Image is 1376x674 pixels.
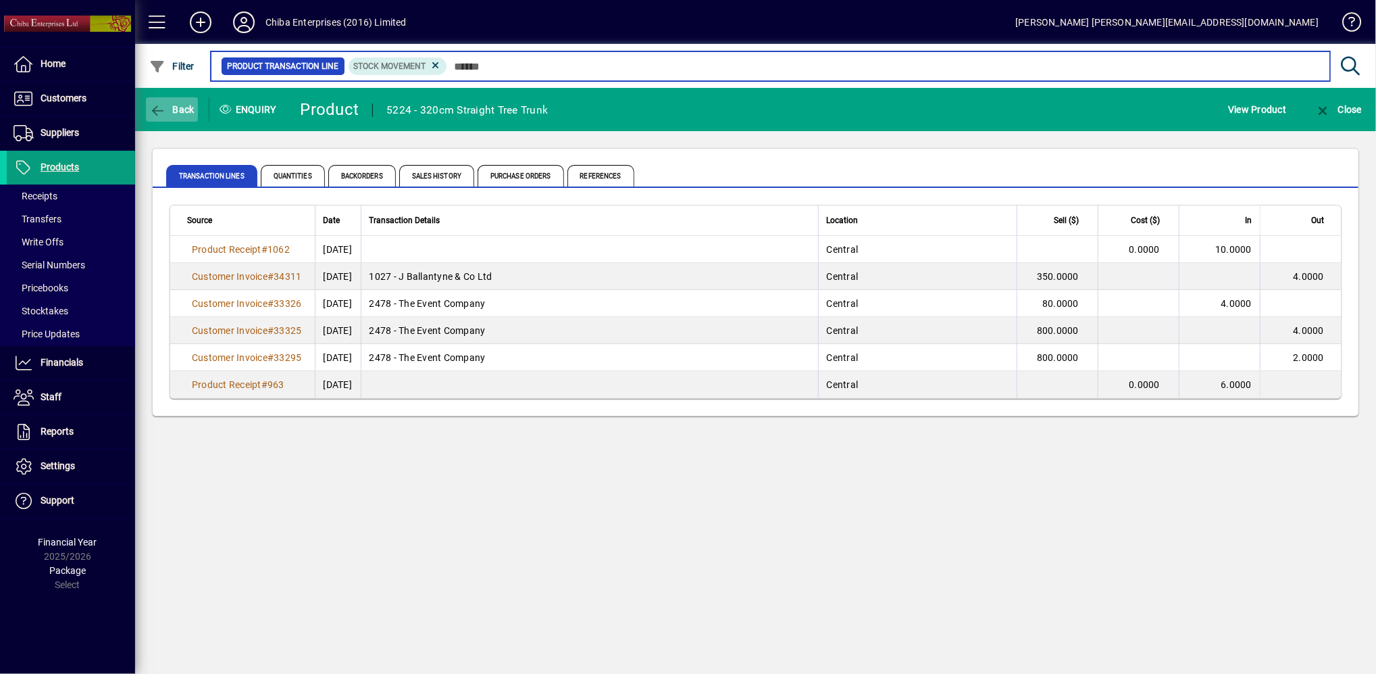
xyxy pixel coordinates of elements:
span: 2.0000 [1294,352,1325,363]
button: Filter [146,54,198,78]
span: Home [41,58,66,69]
td: [DATE] [315,371,361,398]
span: # [267,271,274,282]
a: Suppliers [7,116,135,150]
span: Date [324,213,340,228]
a: Settings [7,450,135,483]
td: 2478 - The Event Company [361,317,818,344]
span: 33325 [274,325,301,336]
span: # [261,244,267,255]
a: Financials [7,346,135,380]
button: Profile [222,10,265,34]
span: In [1245,213,1252,228]
a: Product Receipt#963 [187,377,289,392]
span: Transaction Lines [166,165,257,187]
div: 5224 - 320cm Straight Tree Trunk [386,99,548,121]
span: Sell ($) [1054,213,1079,228]
span: 33326 [274,298,301,309]
button: View Product [1225,97,1290,122]
span: 1062 [267,244,290,255]
span: # [261,379,267,390]
button: Back [146,97,198,122]
span: 963 [267,379,284,390]
span: Purchase Orders [478,165,564,187]
span: Financial Year [39,537,97,548]
td: [DATE] [315,236,361,263]
span: 33295 [274,352,301,363]
span: Price Updates [14,329,80,339]
td: 800.0000 [1017,344,1098,371]
td: [DATE] [315,290,361,317]
span: Financials [41,357,83,368]
td: 800.0000 [1017,317,1098,344]
a: Customer Invoice#33325 [187,323,307,338]
span: Serial Numbers [14,260,85,270]
span: 4.0000 [1221,298,1252,309]
span: # [267,352,274,363]
td: 80.0000 [1017,290,1098,317]
span: Customer Invoice [192,298,267,309]
span: Central [827,379,859,390]
div: Product [301,99,359,120]
a: Reports [7,415,135,449]
span: Reports [41,426,74,437]
span: Quantities [261,165,325,187]
span: 4.0000 [1294,325,1325,336]
a: Customers [7,82,135,116]
span: Receipts [14,191,57,201]
a: Support [7,484,135,518]
span: Product Transaction Line [227,59,339,73]
span: Source [187,213,212,228]
span: Central [827,271,859,282]
a: Price Updates [7,322,135,345]
div: Location [827,213,1009,228]
a: Customer Invoice#34311 [187,269,307,284]
a: Customer Invoice#33326 [187,296,307,311]
span: Close [1315,104,1362,115]
div: Enquiry [209,99,290,120]
span: Settings [41,460,75,471]
a: Stocktakes [7,299,135,322]
div: Source [187,213,307,228]
span: Pricebooks [14,283,68,293]
span: Location [827,213,859,228]
span: 10.0000 [1215,244,1252,255]
a: Home [7,47,135,81]
span: Staff [41,391,61,402]
span: Support [41,495,74,506]
app-page-header-button: Close enquiry [1300,97,1376,122]
div: Sell ($) [1025,213,1091,228]
span: View Product [1228,99,1286,120]
span: Central [827,298,859,309]
span: Stock movement [354,62,426,71]
span: Customer Invoice [192,352,267,363]
span: Central [827,352,859,363]
span: 6.0000 [1221,379,1252,390]
span: Customers [41,93,86,103]
a: Write Offs [7,231,135,254]
span: Transfers [14,214,61,224]
button: Close [1311,97,1365,122]
span: Stocktakes [14,306,68,316]
span: References [567,165,634,187]
app-page-header-button: Back [135,97,209,122]
div: Chiba Enterprises (2016) Limited [265,11,407,33]
a: Pricebooks [7,276,135,299]
td: 0.0000 [1098,236,1179,263]
div: Cost ($) [1106,213,1172,228]
td: 2478 - The Event Company [361,290,818,317]
td: 0.0000 [1098,371,1179,398]
mat-chip: Product Transaction Type: Stock movement [349,57,447,75]
div: Date [324,213,353,228]
span: Customer Invoice [192,325,267,336]
span: Back [149,104,195,115]
span: Products [41,162,79,172]
span: Write Offs [14,237,63,247]
span: 4.0000 [1294,271,1325,282]
a: Serial Numbers [7,254,135,276]
span: Central [827,244,859,255]
button: Add [179,10,222,34]
td: 2478 - The Event Company [361,344,818,371]
span: Product Receipt [192,244,261,255]
td: 350.0000 [1017,263,1098,290]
